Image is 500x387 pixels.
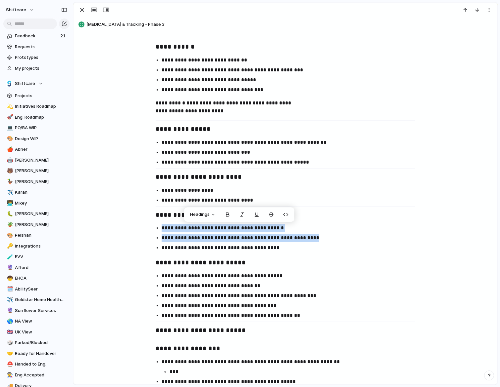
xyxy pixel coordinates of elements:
[15,361,67,368] span: Handed to Eng.
[6,211,13,217] button: 🐛
[7,318,12,325] div: 🌎
[6,253,13,260] button: 🧪
[7,275,12,282] div: 🧒
[3,177,70,187] a: 🦆[PERSON_NAME]
[3,284,70,294] a: 🗓️AbilitySeer
[15,307,67,314] span: Sunflower Services
[7,328,12,336] div: 🇬🇧
[15,318,67,325] span: NA View
[15,54,67,61] span: Prototypes
[3,209,70,219] a: 🐛[PERSON_NAME]
[6,200,13,207] button: 👨‍💻
[15,125,67,131] span: PO/BA WIP
[3,101,70,111] a: 💫Initiatives Roadmap
[7,167,12,175] div: 🐻
[7,146,12,153] div: 🍎
[3,295,70,305] a: ✈️Goldstar Home Healthcare
[7,264,12,271] div: 🔮
[15,296,67,303] span: Goldstar Home Healthcare
[6,286,13,292] button: 🗓️
[3,123,70,133] a: 💻PO/BA WIP
[6,275,13,282] button: 🧒
[3,53,70,62] a: Prototypes
[7,339,12,347] div: 🎲
[3,134,70,144] a: 🎨Design WIP
[3,306,70,316] div: 🔮Sunflower Services
[15,372,67,378] span: Eng Accepted
[3,166,70,176] a: 🐻[PERSON_NAME]
[7,371,12,379] div: 👨‍🏭
[15,232,67,239] span: Peishan
[7,285,12,293] div: 🗓️
[7,361,12,368] div: ⛑️
[6,232,13,239] button: 🎨
[3,241,70,251] a: 🔑Integrations
[15,33,58,39] span: Feedback
[3,79,70,89] button: Shiftcare
[6,103,13,110] button: 💫
[3,230,70,240] a: 🎨Peishan
[6,189,13,196] button: ✈️
[15,200,67,207] span: Mikey
[7,296,12,304] div: ✈️
[3,316,70,326] a: 🌎NA View
[3,112,70,122] a: 🚀Eng. Roadmap
[3,338,70,348] a: 🎲Parked/Blocked
[6,264,13,271] button: 🔮
[3,327,70,337] div: 🇬🇧UK View
[7,232,12,239] div: 🎨
[60,33,67,39] span: 21
[7,189,12,196] div: ✈️
[6,296,13,303] button: ✈️
[3,198,70,208] a: 👨‍💻Mikey
[6,243,13,250] button: 🔑
[3,263,70,273] div: 🔮Afford
[3,5,38,15] button: shiftcare
[7,307,12,314] div: 🔮
[15,253,67,260] span: EVV
[15,114,67,121] span: Eng. Roadmap
[3,273,70,283] a: 🧒EHCA
[15,264,67,271] span: Afford
[3,220,70,230] div: 🪴[PERSON_NAME]
[6,372,13,378] button: 👨‍🏭
[7,135,12,142] div: 🎨
[15,168,67,174] span: [PERSON_NAME]
[7,124,12,132] div: 💻
[15,339,67,346] span: Parked/Blocked
[15,103,67,110] span: Initiatives Roadmap
[6,221,13,228] button: 🪴
[7,178,12,185] div: 🦆
[3,187,70,197] a: ✈️Karan
[7,156,12,164] div: 🤖
[6,146,13,153] button: 🍎
[3,370,70,380] a: 👨‍🏭Eng Accepted
[6,114,13,121] button: 🚀
[3,144,70,154] a: 🍎Abner
[15,80,35,87] span: Shiftcare
[3,349,70,359] a: 🤝Ready for Handover
[7,350,12,357] div: 🤝
[3,42,70,52] a: Requests
[15,329,67,335] span: UK View
[3,359,70,369] div: ⛑️Handed to Eng.
[6,361,13,368] button: ⛑️
[15,44,67,50] span: Requests
[7,113,12,121] div: 🚀
[3,252,70,262] a: 🧪EVV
